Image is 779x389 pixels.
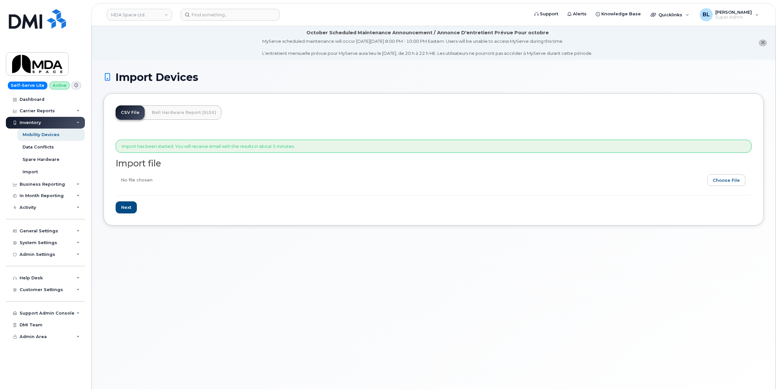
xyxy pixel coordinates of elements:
iframe: Messenger Launcher [751,361,774,384]
h2: Import file [116,159,752,168]
div: Import has been started. You will receive email with the results in about 5 minutes. [116,140,752,153]
div: MyServe scheduled maintenance will occur [DATE][DATE] 8:00 PM - 10:00 PM Eastern. Users will be u... [262,38,592,56]
h1: Import Devices [104,71,764,83]
a: CSV File [116,105,145,120]
a: Bell Hardware Report (XLSX) [147,105,221,120]
input: Next [116,201,137,213]
div: October Scheduled Maintenance Announcement / Annonce D'entretient Prévue Pour octobre [306,29,549,36]
button: close notification [759,39,767,46]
